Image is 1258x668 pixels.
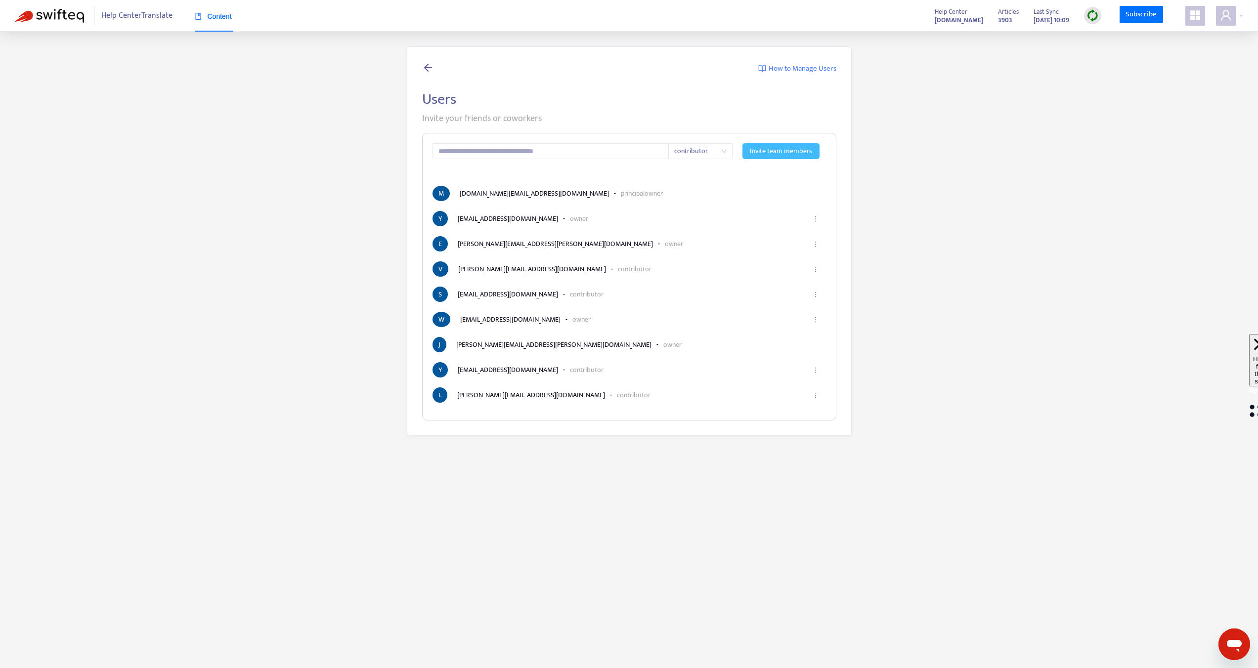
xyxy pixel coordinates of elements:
[563,365,565,375] b: -
[433,362,826,377] li: [EMAIL_ADDRESS][DOMAIN_NAME]
[812,266,819,273] span: ellipsis
[812,291,819,298] span: ellipsis
[1220,9,1232,21] span: user
[807,233,823,255] button: ellipsis
[572,314,591,325] p: owner
[658,239,660,249] b: -
[614,188,616,199] b: -
[758,62,836,76] a: How to Manage Users
[750,146,812,157] span: Invite team members
[998,6,1019,17] span: Articles
[433,261,826,277] li: [PERSON_NAME][EMAIL_ADDRESS][DOMAIN_NAME]
[769,63,836,75] span: How to Manage Users
[1120,6,1163,24] a: Subscribe
[433,211,448,226] span: Y
[433,287,448,302] span: S
[15,9,84,23] img: Swifteq
[570,365,604,375] p: contributor
[610,390,612,400] b: -
[621,188,663,199] p: principal owner
[433,362,448,377] span: Y
[433,236,826,251] li: [PERSON_NAME][EMAIL_ADDRESS][PERSON_NAME][DOMAIN_NAME]
[422,112,836,125] p: Invite your friends or coworkers
[665,239,683,249] p: owner
[1086,9,1099,22] img: sync.dc5367851b00ba804db3.png
[998,15,1012,26] strong: 3903
[433,312,826,327] li: [EMAIL_ADDRESS][DOMAIN_NAME]
[101,6,173,25] span: Help Center Translate
[1189,9,1201,21] span: appstore
[433,337,826,352] li: [PERSON_NAME][EMAIL_ADDRESS][PERSON_NAME][DOMAIN_NAME]
[433,186,450,201] span: M
[433,211,826,226] li: [EMAIL_ADDRESS][DOMAIN_NAME]
[935,14,983,26] a: [DOMAIN_NAME]
[611,264,613,274] b: -
[617,390,651,400] p: contributor
[433,186,826,201] li: [DOMAIN_NAME][EMAIL_ADDRESS][DOMAIN_NAME]
[742,143,820,159] button: Invite team members
[663,339,682,350] p: owner
[563,213,565,224] b: -
[812,241,819,248] span: ellipsis
[433,387,826,403] li: [PERSON_NAME][EMAIL_ADDRESS][DOMAIN_NAME]
[656,339,658,350] b: -
[807,208,823,230] button: ellipsis
[433,236,448,251] span: E
[563,289,565,299] b: -
[935,15,983,26] strong: [DOMAIN_NAME]
[433,261,448,277] span: V
[433,287,826,302] li: [EMAIL_ADDRESS][DOMAIN_NAME]
[195,12,232,20] span: Content
[433,387,447,403] span: L
[674,144,727,159] span: contributor
[935,6,967,17] span: Help Center
[807,258,823,280] button: ellipsis
[807,309,823,331] button: ellipsis
[812,215,819,222] span: ellipsis
[618,264,651,274] p: contributor
[433,337,446,352] span: J
[807,359,823,381] button: ellipsis
[565,314,567,325] b: -
[1034,15,1069,26] strong: [DATE] 10:09
[195,13,202,20] span: book
[812,367,819,374] span: ellipsis
[807,384,823,406] button: ellipsis
[422,90,836,108] h2: Users
[807,284,823,305] button: ellipsis
[570,289,604,299] p: contributor
[433,312,450,327] span: W
[758,65,766,73] img: image-link
[812,392,819,399] span: ellipsis
[570,213,588,224] p: owner
[1034,6,1059,17] span: Last Sync
[812,316,819,323] span: ellipsis
[1218,628,1250,660] iframe: メッセージングウィンドウを開くボタン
